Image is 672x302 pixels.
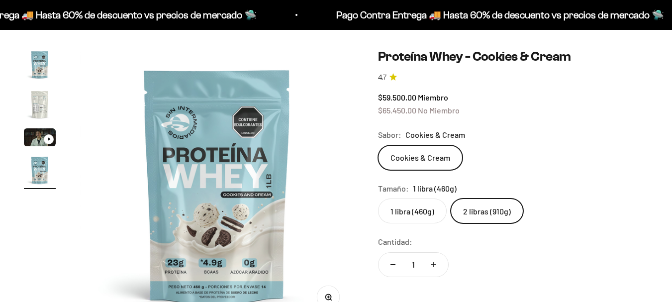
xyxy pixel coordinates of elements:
[378,49,648,64] h1: Proteína Whey - Cookies & Cream
[24,154,56,189] button: Ir al artículo 4
[418,93,448,102] span: Miembro
[24,154,56,186] img: Proteína Whey - Cookies & Cream
[378,182,409,195] legend: Tamaño:
[379,253,407,277] button: Reducir cantidad
[24,128,56,149] button: Ir al artículo 3
[24,49,56,81] img: Proteína Whey - Cookies & Cream
[378,235,412,248] label: Cantidad:
[413,182,457,195] span: 1 libra (460g)
[378,93,416,102] span: $59.500,00
[336,7,664,23] p: Pago Contra Entrega 🚚 Hasta 60% de descuento vs precios de mercado 🛸
[378,72,648,83] a: 4.74.7 de 5.0 estrellas
[378,72,386,83] span: 4.7
[24,89,56,120] img: Proteína Whey - Cookies & Cream
[24,49,56,84] button: Ir al artículo 1
[24,89,56,123] button: Ir al artículo 2
[419,253,448,277] button: Aumentar cantidad
[405,128,465,141] span: Cookies & Cream
[418,105,460,115] span: No Miembro
[378,128,401,141] legend: Sabor:
[378,105,416,115] span: $65.450,00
